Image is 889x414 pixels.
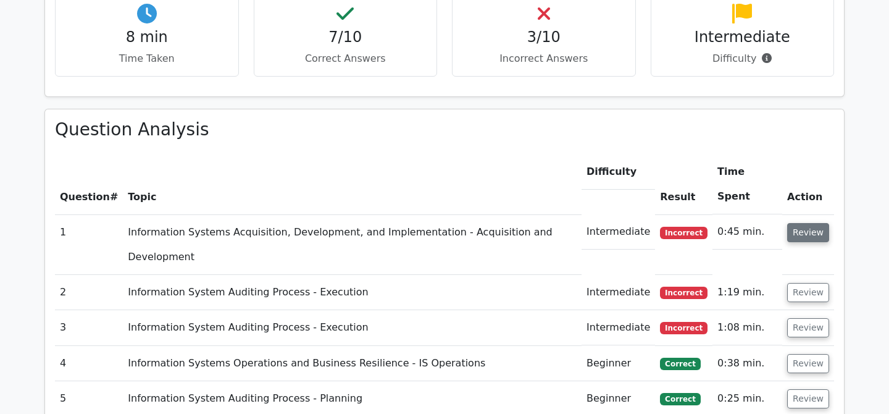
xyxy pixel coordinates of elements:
span: Correct [660,358,700,370]
td: Intermediate [582,310,655,345]
span: Incorrect [660,322,707,334]
p: Incorrect Answers [462,51,625,66]
th: Difficulty [582,154,655,190]
button: Review [787,354,829,373]
td: 0:45 min. [712,214,782,250]
button: Review [787,223,829,242]
td: Intermediate [582,214,655,250]
td: 1:08 min. [712,310,782,345]
th: Topic [123,154,582,214]
th: # [55,154,123,214]
th: Result [655,154,712,214]
button: Review [787,318,829,337]
td: Intermediate [582,275,655,310]
span: Question [60,191,110,203]
p: Correct Answers [264,51,427,66]
button: Review [787,389,829,408]
p: Time Taken [65,51,228,66]
td: 0:38 min. [712,346,782,381]
th: Action [782,154,834,214]
span: Incorrect [660,227,707,239]
td: 3 [55,310,123,345]
span: Correct [660,393,700,405]
h4: 7/10 [264,28,427,46]
td: Information Systems Acquisition, Development, and Implementation - Acquisition and Development [123,214,582,274]
p: Difficulty [661,51,824,66]
h3: Question Analysis [55,119,834,140]
button: Review [787,283,829,302]
td: 2 [55,275,123,310]
td: 4 [55,346,123,381]
td: Information System Auditing Process - Execution [123,310,582,345]
td: Information System Auditing Process - Execution [123,275,582,310]
h4: 8 min [65,28,228,46]
td: 1:19 min. [712,275,782,310]
td: Beginner [582,346,655,381]
h4: 3/10 [462,28,625,46]
h4: Intermediate [661,28,824,46]
span: Incorrect [660,287,707,299]
th: Time Spent [712,154,782,214]
td: 1 [55,214,123,274]
td: Information Systems Operations and Business Resilience - IS Operations [123,346,582,381]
